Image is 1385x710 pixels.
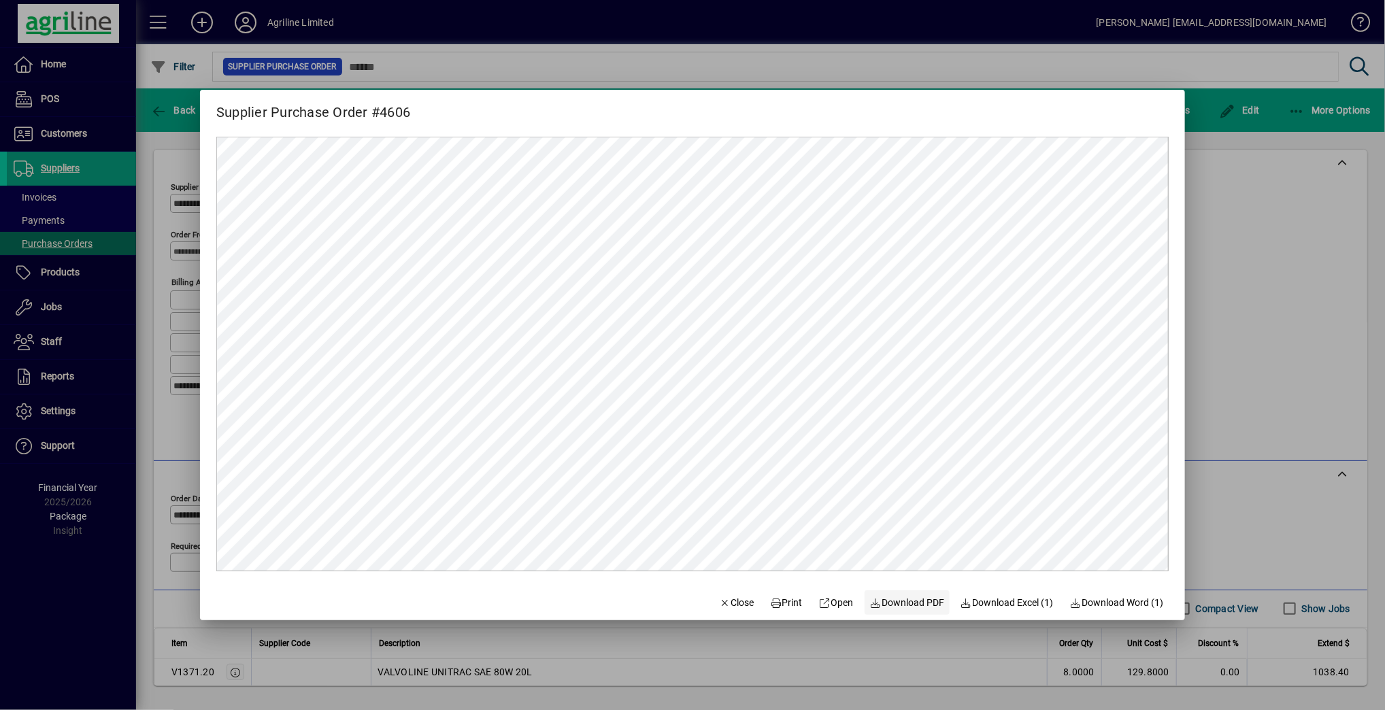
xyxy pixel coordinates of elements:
h2: Supplier Purchase Order #4606 [200,90,427,123]
button: Download Word (1) [1065,590,1169,615]
span: Open [819,596,854,610]
span: Download PDF [870,596,945,610]
span: Download Word (1) [1070,596,1164,610]
a: Download PDF [865,590,950,615]
button: Close [714,590,760,615]
button: Download Excel (1) [955,590,1059,615]
button: Print [765,590,808,615]
span: Close [719,596,754,610]
span: Download Excel (1) [961,596,1054,610]
a: Open [814,590,859,615]
span: Print [770,596,803,610]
